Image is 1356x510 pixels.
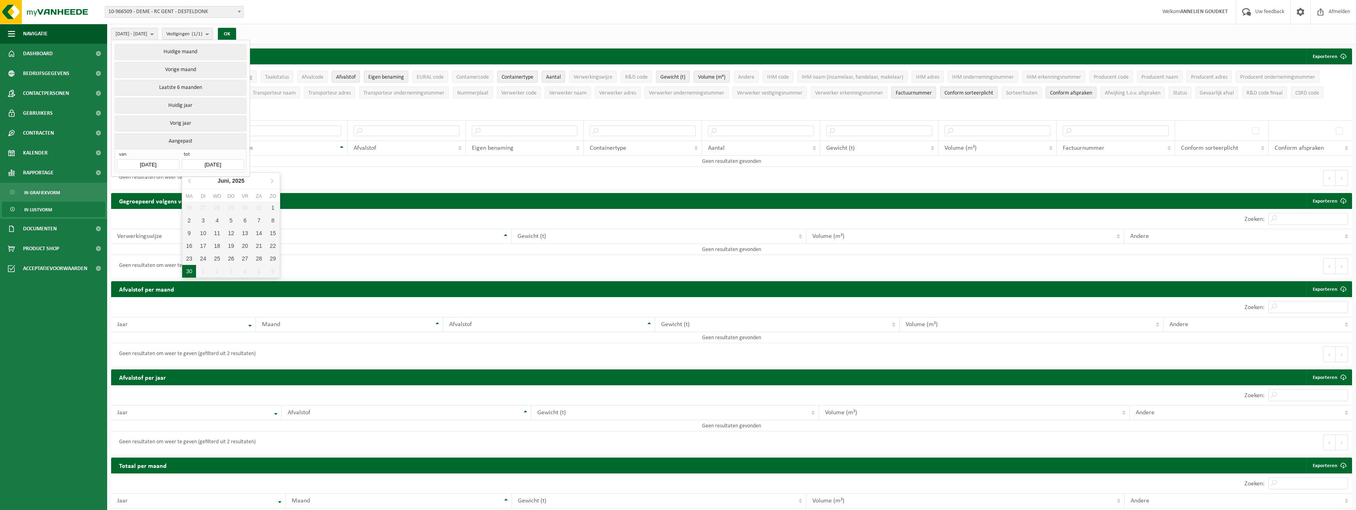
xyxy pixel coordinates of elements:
button: Aangepast [115,133,246,149]
span: Andere [1130,233,1149,240]
button: FactuurnummerFactuurnummer: Activate to sort [891,87,936,99]
span: Verwerker adres [599,90,636,96]
span: Documenten [23,219,57,239]
div: Geen resultaten om weer te geven (gefilterd uit 2 resultaten) [115,435,256,450]
button: Exporteren [1306,48,1351,64]
button: AndereAndere: Activate to sort [734,71,759,83]
button: IHM erkenningsnummerIHM erkenningsnummer: Activate to sort [1022,71,1085,83]
div: 28 [210,201,224,214]
div: 30 [182,265,196,278]
strong: ANNELIEN GOUDKET [1180,9,1228,15]
span: 10-966509 - DEME - RC GENT - DESTELDONK [105,6,243,17]
button: Producent ondernemingsnummerProducent ondernemingsnummer: Activate to sort [1236,71,1319,83]
span: IHM erkenningsnummer [1027,74,1081,80]
span: Volume (m³) [906,321,938,328]
button: Vestigingen(1/1) [162,28,213,40]
span: Conform afspraken [1275,145,1324,151]
span: IHM adres [916,74,939,80]
span: Acceptatievoorwaarden [23,259,87,278]
button: Previous [1323,170,1336,186]
span: Verwerkingswijze [573,74,612,80]
div: wo [210,192,224,200]
label: Zoeken: [1244,481,1264,487]
button: SorteerfoutenSorteerfouten: Activate to sort [1002,87,1042,99]
button: Eigen benamingEigen benaming: Activate to sort [364,71,408,83]
span: Gewicht (t) [517,233,546,240]
span: Jaar [117,410,128,416]
div: 31 [252,201,266,214]
span: Kalender [23,143,48,163]
td: Geen resultaten gevonden [111,156,1352,167]
span: Volume (m³) [698,74,725,80]
button: Producent naamProducent naam: Activate to sort [1137,71,1183,83]
a: Exporteren [1306,458,1351,473]
span: Verwerker naam [549,90,587,96]
div: 1 [266,201,280,214]
button: AantalAantal: Activate to sort [542,71,565,83]
span: Gebruikers [23,103,53,123]
div: di [196,192,210,200]
div: za [252,192,266,200]
button: Verwerker adresVerwerker adres: Activate to sort [595,87,640,99]
button: Verwerker ondernemingsnummerVerwerker ondernemingsnummer: Activate to sort [644,87,729,99]
div: 27 [238,252,252,265]
button: AfvalcodeAfvalcode: Activate to sort [297,71,328,83]
span: Volume (m³) [812,498,844,504]
a: Exporteren [1306,281,1351,297]
button: Transporteur ondernemingsnummerTransporteur ondernemingsnummer : Activate to sort [359,87,449,99]
span: Product Shop [23,239,59,259]
span: Transporteur adres [308,90,351,96]
span: Producent naam [1141,74,1178,80]
span: Bedrijfsgegevens [23,64,69,83]
span: Volume (m³) [944,145,977,151]
span: R&D code finaal [1246,90,1283,96]
button: Next [1336,435,1348,450]
span: Afvalstof [354,145,376,151]
span: Afvalstof [288,410,310,416]
span: Verwerker erkenningsnummer [815,90,883,96]
div: 5 [224,214,238,227]
button: Producent codeProducent code: Activate to sort [1089,71,1133,83]
span: 10-966509 - DEME - RC GENT - DESTELDONK [105,6,244,18]
a: Exporteren [1306,369,1351,385]
td: Geen resultaten gevonden [111,420,1352,431]
button: Gevaarlijk afval : Activate to sort [1195,87,1238,99]
div: 19 [224,240,238,252]
span: Conform afspraken [1050,90,1092,96]
span: Rapportage [23,163,54,183]
span: Volume (m³) [812,233,844,240]
button: OK [218,28,236,41]
button: Afwijking t.o.v. afsprakenAfwijking t.o.v. afspraken: Activate to sort [1100,87,1165,99]
button: Laatste 6 maanden [115,80,246,96]
div: 27 [196,201,210,214]
span: Contracten [23,123,54,143]
button: Verwerker codeVerwerker code: Activate to sort [497,87,541,99]
div: vr [238,192,252,200]
span: Andere [738,74,754,80]
label: Zoeken: [1244,304,1264,311]
span: Producent adres [1191,74,1227,80]
button: ContainercodeContainercode: Activate to sort [452,71,493,83]
div: 4 [238,265,252,278]
span: IHM code [767,74,789,80]
span: Afvalstof [449,321,472,328]
span: Andere [1169,321,1188,328]
span: Maand [262,321,280,328]
div: 28 [252,252,266,265]
button: NummerplaatNummerplaat: Activate to sort [453,87,493,99]
span: Vestigingen [166,28,202,40]
span: Verwerker vestigingsnummer [737,90,802,96]
div: 6 [266,265,280,278]
span: Status [1173,90,1187,96]
button: Transporteur adresTransporteur adres: Activate to sort [304,87,355,99]
span: Eigen benaming [472,145,514,151]
td: Geen resultaten gevonden [111,332,1352,343]
button: Vorige maand [115,62,246,78]
button: Vorig jaar [115,116,246,131]
span: tot [182,151,244,159]
button: StatusStatus: Activate to sort [1169,87,1191,99]
span: Conform sorteerplicht [1181,145,1238,151]
div: 7 [252,214,266,227]
div: 26 [224,252,238,265]
span: Navigatie [23,24,48,44]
